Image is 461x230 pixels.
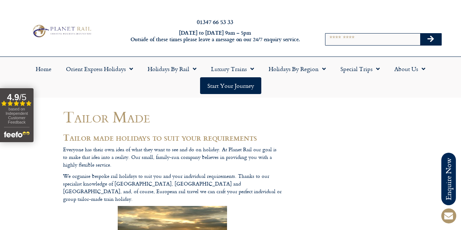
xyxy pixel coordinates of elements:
p: Everyone has their own idea of what they want to see and do on holiday. At Planet Rail our goal i... [63,145,282,168]
button: Search [420,34,441,45]
img: Planet Rail Train Holidays Logo [30,23,93,39]
a: Start your Journey [200,77,261,94]
a: Holidays by Region [261,61,333,77]
a: About Us [387,61,433,77]
a: 01347 66 53 33 [197,17,233,26]
a: Holidays by Rail [140,61,204,77]
p: We organise bespoke rail holidays to suit you and your individual requirements. Thanks to our spe... [63,172,282,203]
a: Special Trips [333,61,387,77]
nav: Menu [4,61,457,94]
a: Home [28,61,59,77]
a: Orient Express Holidays [59,61,140,77]
h2: Tailor made holidays to suit your requirements [63,132,282,142]
a: Luxury Trains [204,61,261,77]
h1: Tailor Made [63,108,282,125]
h6: [DATE] to [DATE] 9am – 5pm Outside of these times please leave a message on our 24/7 enquiry serv... [125,30,305,43]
